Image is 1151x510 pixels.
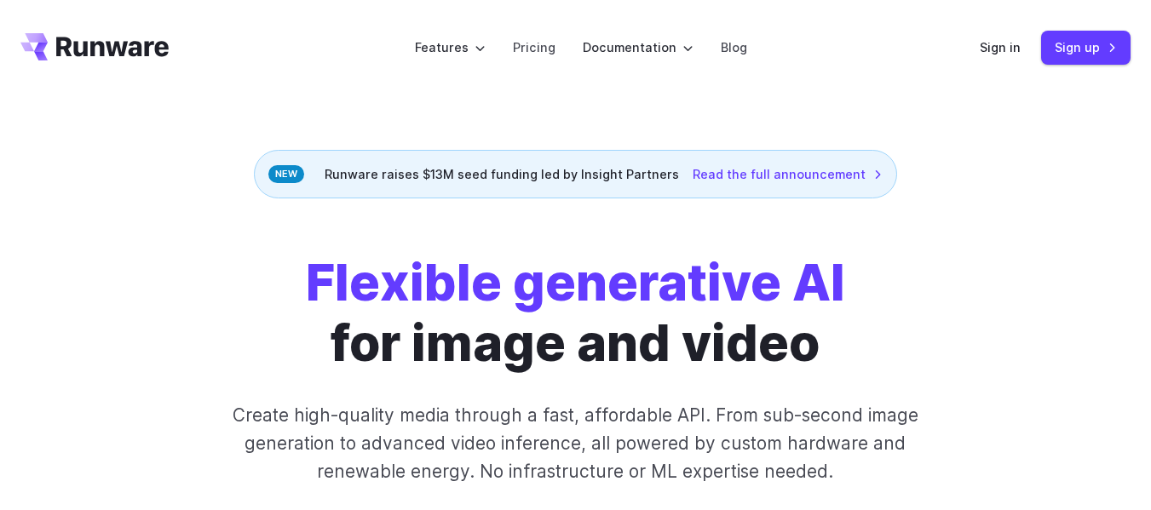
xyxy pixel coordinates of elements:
[980,37,1021,57] a: Sign in
[20,33,169,60] a: Go to /
[221,401,931,486] p: Create high-quality media through a fast, affordable API. From sub-second image generation to adv...
[693,164,883,184] a: Read the full announcement
[254,150,897,198] div: Runware raises $13M seed funding led by Insight Partners
[721,37,747,57] a: Blog
[306,252,845,312] strong: Flexible generative AI
[513,37,555,57] a: Pricing
[306,253,845,374] h1: for image and video
[583,37,693,57] label: Documentation
[415,37,486,57] label: Features
[1041,31,1131,64] a: Sign up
